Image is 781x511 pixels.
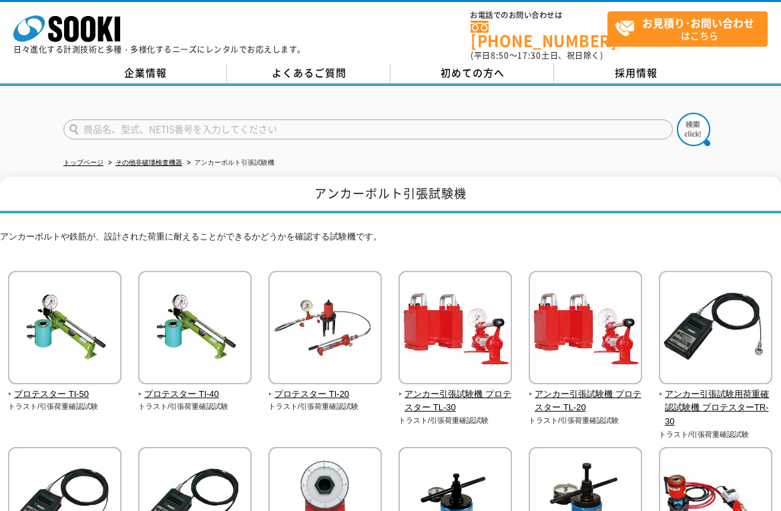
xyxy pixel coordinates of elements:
[399,388,513,416] span: アンカー引張試験機 プロテスター TL-30
[399,375,513,415] a: アンカー引張試験機 プロテスター TL-30
[529,271,642,388] img: アンカー引張試験機 プロテスター TL-20
[63,119,673,139] input: 商品名、型式、NETIS番号を入力してください
[659,388,773,429] span: アンカー引張試験用荷重確認試験機 プロテスターTR-30
[471,21,607,48] a: [PHONE_NUMBER]
[659,271,772,388] img: アンカー引張試験用荷重確認試験機 プロテスターTR-30
[471,11,607,19] span: お電話でのお問い合わせは
[642,15,754,31] strong: お見積り･お問い合わせ
[138,401,252,412] p: トラスト/引張荷重確認試験
[8,388,122,402] span: プロテスター TI-50
[268,401,382,412] p: トラスト/引張荷重確認試験
[659,429,773,440] p: トラスト/引張荷重確認試験
[615,12,767,45] span: はこちら
[677,113,710,146] img: btn_search.png
[471,49,603,61] span: (平日 ～ 土日、祝日除く)
[115,159,182,166] a: その他非破壊検査機器
[268,375,382,402] a: プロテスター TI-20
[138,388,252,402] span: プロテスター TI-40
[138,375,252,402] a: プロテスター TI-40
[268,388,382,402] span: プロテスター TI-20
[13,45,306,53] p: 日々進化する計測技術と多種・多様化するニーズにレンタルでお応えします。
[184,156,274,170] li: アンカーボルト引張試験機
[529,375,643,415] a: アンカー引張試験機 プロテスター TL-20
[491,49,509,61] span: 8:50
[390,63,554,83] a: 初めての方へ
[554,63,718,83] a: 採用情報
[63,159,103,166] a: トップページ
[441,65,505,80] span: 初めての方へ
[607,11,768,47] a: お見積り･お問い合わせはこちら
[8,271,121,388] img: プロテスター TI-50
[659,375,773,429] a: アンカー引張試験用荷重確認試験機 プロテスターTR-30
[399,271,512,388] img: アンカー引張試験機 プロテスター TL-30
[8,401,122,412] p: トラスト/引張荷重確認試験
[63,63,227,83] a: 企業情報
[399,415,513,426] p: トラスト/引張荷重確認試験
[8,375,122,402] a: プロテスター TI-50
[268,271,382,388] img: プロテスター TI-20
[529,415,643,426] p: トラスト/引張荷重確認試験
[138,271,252,388] img: プロテスター TI-40
[529,388,643,416] span: アンカー引張試験機 プロテスター TL-20
[227,63,390,83] a: よくあるご質問
[517,49,541,61] span: 17:30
